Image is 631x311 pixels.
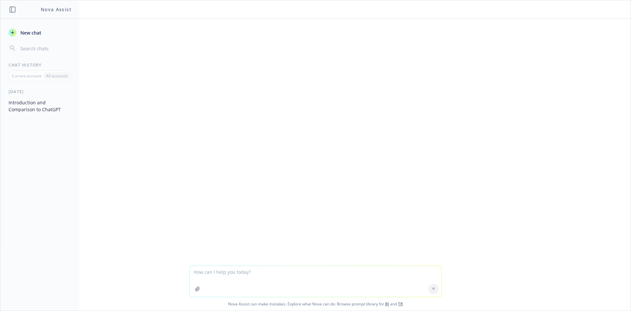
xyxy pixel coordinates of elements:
p: All accounts [46,73,68,79]
div: [DATE] [1,89,79,94]
button: New chat [6,27,74,39]
input: Search chats [19,44,71,53]
a: BI [385,301,389,307]
span: New chat [19,29,41,36]
div: Chat History [1,62,79,68]
a: TR [398,301,403,307]
span: Nova Assist can make mistakes. Explore what Nova can do: Browse prompt library for and [3,297,628,311]
h1: Nova Assist [41,6,72,13]
button: Introduction and Comparison to ChatGPT [6,97,74,115]
p: Current account [12,73,41,79]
